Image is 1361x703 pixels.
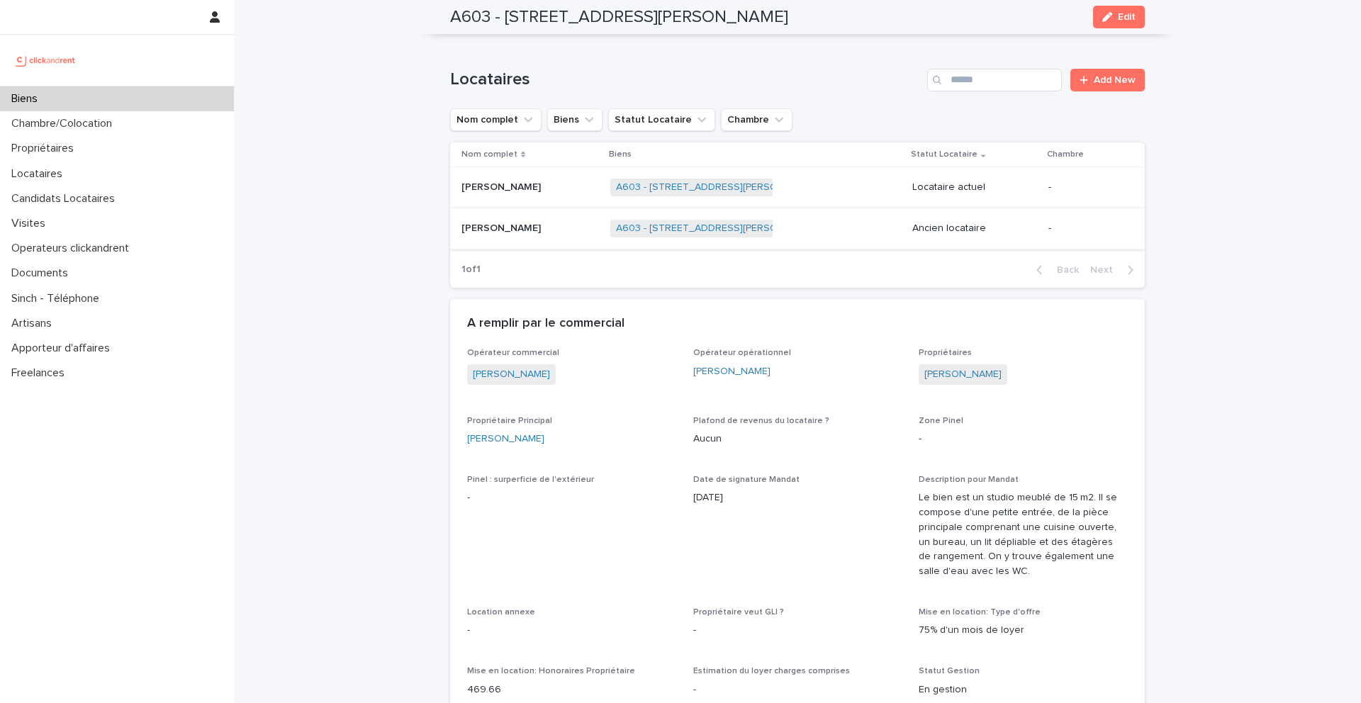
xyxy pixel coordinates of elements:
p: Le bien est un studio meublé de 15 m2. Il se compose d'une petite entrée, de la pièce principale ... [919,490,1128,579]
p: Locataires [6,167,74,181]
span: Date de signature Mandat [693,476,800,484]
span: Propriétaires [919,349,972,357]
h2: A remplir par le commercial [467,316,625,332]
p: - [919,432,1128,446]
a: A603 - [STREET_ADDRESS][PERSON_NAME] [616,223,820,235]
p: - [467,623,676,638]
p: Sinch - Téléphone [6,292,111,305]
p: Candidats Locataires [6,192,126,206]
p: 1 of 1 [450,252,492,287]
button: Back [1025,264,1085,276]
span: Location annexe [467,608,535,617]
p: - [693,682,902,697]
button: Statut Locataire [608,108,715,131]
p: [PERSON_NAME] [461,220,544,235]
p: Chambre/Colocation [6,117,123,130]
h2: A603 - [STREET_ADDRESS][PERSON_NAME] [450,7,788,28]
span: Mise en location: Honoraires Propriétaire [467,667,635,675]
button: Chambre [721,108,792,131]
span: Mise en location: Type d'offre [919,608,1041,617]
button: Edit [1093,6,1145,28]
p: [PERSON_NAME] [461,179,544,193]
p: - [1048,181,1122,193]
span: Opérateur commercial [467,349,559,357]
img: UCB0brd3T0yccxBKYDjQ [11,46,80,74]
a: Add New [1070,69,1145,91]
p: Visites [6,217,57,230]
button: Biens [547,108,603,131]
p: Documents [6,266,79,280]
p: 469.66 [467,682,676,697]
p: Chambre [1047,147,1084,162]
p: Artisans [6,317,63,330]
p: Biens [6,92,49,106]
p: 75% d'un mois de loyer [919,623,1128,638]
span: Estimation du loyer charges comprises [693,667,850,675]
p: [DATE] [693,490,902,505]
a: [PERSON_NAME] [467,432,544,446]
p: Freelances [6,366,76,380]
p: - [467,490,676,505]
input: Search [927,69,1062,91]
p: Propriétaires [6,142,85,155]
button: Next [1085,264,1145,276]
a: A603 - [STREET_ADDRESS][PERSON_NAME] [616,181,820,193]
p: Ancien locataire [912,223,1037,235]
span: Next [1090,265,1121,275]
span: Propriétaire Principal [467,417,552,425]
button: Nom complet [450,108,542,131]
span: Add New [1094,75,1136,85]
span: Zone Pinel [919,417,963,425]
span: Statut Gestion [919,667,980,675]
span: Propriétaire veut GLI ? [693,608,784,617]
p: Operateurs clickandrent [6,242,140,255]
p: En gestion [919,682,1128,697]
span: Pinel : surperficie de l'extérieur [467,476,594,484]
a: [PERSON_NAME] [473,367,550,382]
p: Statut Locataire [911,147,978,162]
p: Aucun [693,432,902,446]
p: Apporteur d'affaires [6,342,121,355]
p: Biens [609,147,632,162]
h1: Locataires [450,69,922,90]
span: Back [1048,265,1079,275]
span: Edit [1118,12,1136,22]
a: [PERSON_NAME] [924,367,1002,382]
span: Description pour Mandat [919,476,1019,484]
p: Nom complet [461,147,517,162]
tr: [PERSON_NAME][PERSON_NAME] A603 - [STREET_ADDRESS][PERSON_NAME] Locataire actuel- [450,167,1145,208]
p: - [693,623,902,638]
p: Locataire actuel [912,181,1037,193]
span: Plafond de revenus du locataire ? [693,417,829,425]
p: - [1048,223,1122,235]
tr: [PERSON_NAME][PERSON_NAME] A603 - [STREET_ADDRESS][PERSON_NAME] Ancien locataire- [450,208,1145,249]
a: [PERSON_NAME] [693,364,771,379]
span: Opérateur opérationnel [693,349,791,357]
